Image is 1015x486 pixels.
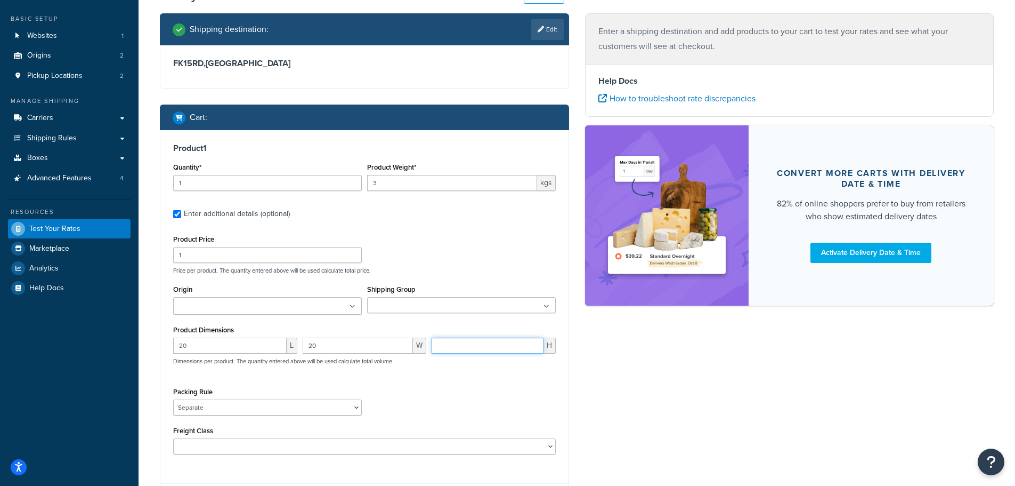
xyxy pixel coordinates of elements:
[190,25,269,34] h2: Shipping destination :
[27,31,57,41] span: Websites
[170,267,558,274] p: Price per product. The quantity entered above will be used calculate total price.
[8,26,131,46] a: Websites1
[29,264,59,273] span: Analytics
[367,163,416,171] label: Product Weight*
[531,19,564,40] a: Edit
[810,243,931,263] a: Activate Delivery Date & Time
[29,244,69,253] span: Marketplace
[8,169,131,188] a: Advanced Features4
[543,338,556,354] span: H
[598,92,756,105] a: How to troubleshoot rate discrepancies
[173,285,192,293] label: Origin
[8,278,131,298] a: Help Docs
[8,219,131,238] a: Test Your Rates
[8,26,131,46] li: Websites
[8,239,131,258] a: Marketplace
[8,148,131,168] a: Boxes
[367,285,416,293] label: Shipping Group
[170,357,394,365] p: Dimensions per product. The quantity entered above will be used calculate total volume.
[173,163,201,171] label: Quantity*
[190,113,207,122] h2: Cart :
[367,175,537,191] input: 0.00
[120,51,124,60] span: 2
[173,143,556,154] h3: Product 1
[173,235,214,243] label: Product Price
[8,66,131,86] li: Pickup Locations
[29,284,64,293] span: Help Docs
[27,134,77,143] span: Shipping Rules
[27,154,48,163] span: Boxes
[27,51,51,60] span: Origins
[173,388,213,396] label: Packing Rule
[27,114,53,123] span: Carriers
[8,208,131,217] div: Resources
[173,326,234,334] label: Product Dimensions
[173,58,556,69] h3: FK15RD , [GEOGRAPHIC_DATA]
[120,71,124,81] span: 2
[8,259,131,278] a: Analytics
[774,197,969,223] div: 82% of online shoppers prefer to buy from retailers who show estimated delivery dates
[120,174,124,183] span: 4
[173,175,362,191] input: 0
[8,66,131,86] a: Pickup Locations2
[978,449,1004,475] button: Open Resource Center
[598,75,981,87] h4: Help Docs
[287,338,297,354] span: L
[8,129,131,148] a: Shipping Rules
[8,46,131,66] a: Origins2
[8,14,131,23] div: Basic Setup
[173,210,181,218] input: Enter additional details (optional)
[413,338,426,354] span: W
[601,141,733,290] img: feature-image-ddt-36eae7f7280da8017bfb280eaccd9c446f90b1fe08728e4019434db127062ab4.png
[27,71,83,81] span: Pickup Locations
[8,108,131,128] a: Carriers
[598,24,981,54] p: Enter a shipping destination and add products to your cart to test your rates and see what your c...
[27,174,92,183] span: Advanced Features
[8,97,131,106] div: Manage Shipping
[184,206,290,221] div: Enter additional details (optional)
[173,427,213,435] label: Freight Class
[121,31,124,41] span: 1
[537,175,556,191] span: kgs
[8,46,131,66] li: Origins
[8,169,131,188] li: Advanced Features
[29,225,80,234] span: Test Your Rates
[774,168,969,189] div: Convert more carts with delivery date & time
